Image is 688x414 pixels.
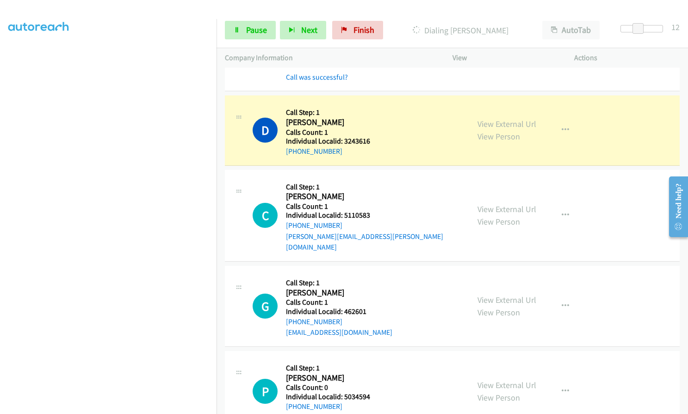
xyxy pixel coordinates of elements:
a: Pause [225,21,276,39]
h2: [PERSON_NAME] [286,373,392,383]
p: Actions [574,52,680,63]
h5: Calls Count: 1 [286,202,461,211]
h5: Individual Localid: 3243616 [286,137,370,146]
h5: Calls Count: 1 [286,128,370,137]
p: Dialing [PERSON_NAME] [396,24,526,37]
a: [PHONE_NUMBER] [286,147,342,156]
span: Next [301,25,317,35]
a: View Person [477,131,520,142]
a: View Person [477,307,520,318]
a: [PHONE_NUMBER] [286,221,342,230]
h1: G [253,294,278,319]
button: Next [280,21,326,39]
h2: [PERSON_NAME] [286,191,461,202]
a: View Person [477,392,520,403]
h1: P [253,379,278,404]
a: [EMAIL_ADDRESS][DOMAIN_NAME] [286,328,392,337]
span: Finish [353,25,374,35]
h5: Call Step: 1 [286,364,392,373]
a: Call was successful? [286,73,348,82]
div: The call is yet to be attempted [253,379,278,404]
h1: C [253,203,278,228]
a: [PHONE_NUMBER] [286,317,342,326]
a: [PHONE_NUMBER] [286,402,342,411]
div: The call is yet to be attempted [253,203,278,228]
h5: Individual Localid: 462601 [286,307,392,316]
h2: [PERSON_NAME] [286,288,392,298]
a: View External Url [477,204,536,214]
div: 12 [671,21,680,33]
h2: [PERSON_NAME] [286,117,370,128]
p: View [452,52,558,63]
a: [PERSON_NAME][EMAIL_ADDRESS][PERSON_NAME][DOMAIN_NAME] [286,232,443,252]
h5: Call Step: 1 [286,278,392,288]
h5: Calls Count: 1 [286,298,392,307]
a: View External Url [477,119,536,129]
a: View External Url [477,295,536,305]
h5: Call Step: 1 [286,182,461,192]
a: Finish [332,21,383,39]
a: View Person [477,216,520,227]
p: Company Information [225,52,436,63]
h5: Individual Localid: 5034594 [286,392,392,401]
div: The call is yet to be attempted [253,294,278,319]
h1: D [253,118,278,143]
iframe: Resource Center [661,170,688,244]
h5: Calls Count: 0 [286,383,392,392]
button: AutoTab [542,21,600,39]
a: View External Url [477,380,536,390]
h5: Individual Localid: 5110583 [286,211,461,220]
span: Pause [246,25,267,35]
h5: Call Step: 1 [286,108,370,117]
